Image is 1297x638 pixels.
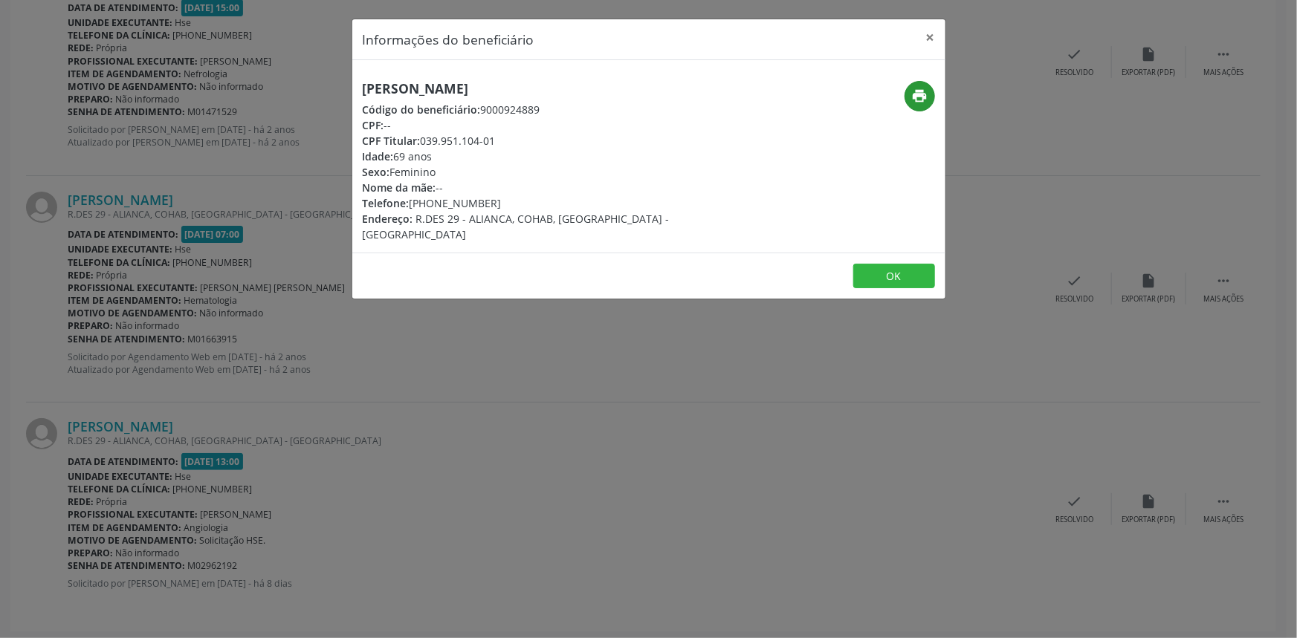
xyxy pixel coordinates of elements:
[916,19,945,56] button: Close
[911,88,928,104] i: print
[363,149,394,163] span: Idade:
[363,196,410,210] span: Telefone:
[363,117,737,133] div: --
[905,81,935,111] button: print
[363,118,384,132] span: CPF:
[363,102,481,117] span: Código do beneficiário:
[363,81,737,97] h5: [PERSON_NAME]
[363,102,737,117] div: 9000924889
[363,180,737,195] div: --
[363,165,390,179] span: Sexo:
[363,30,534,49] h5: Informações do beneficiário
[363,195,737,211] div: [PHONE_NUMBER]
[363,133,737,149] div: 039.951.104-01
[363,212,670,241] span: R.DES 29 - ALIANCA, COHAB, [GEOGRAPHIC_DATA] - [GEOGRAPHIC_DATA]
[363,180,436,195] span: Nome da mãe:
[853,264,935,289] button: OK
[363,134,421,148] span: CPF Titular:
[363,164,737,180] div: Feminino
[363,212,413,226] span: Endereço:
[363,149,737,164] div: 69 anos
